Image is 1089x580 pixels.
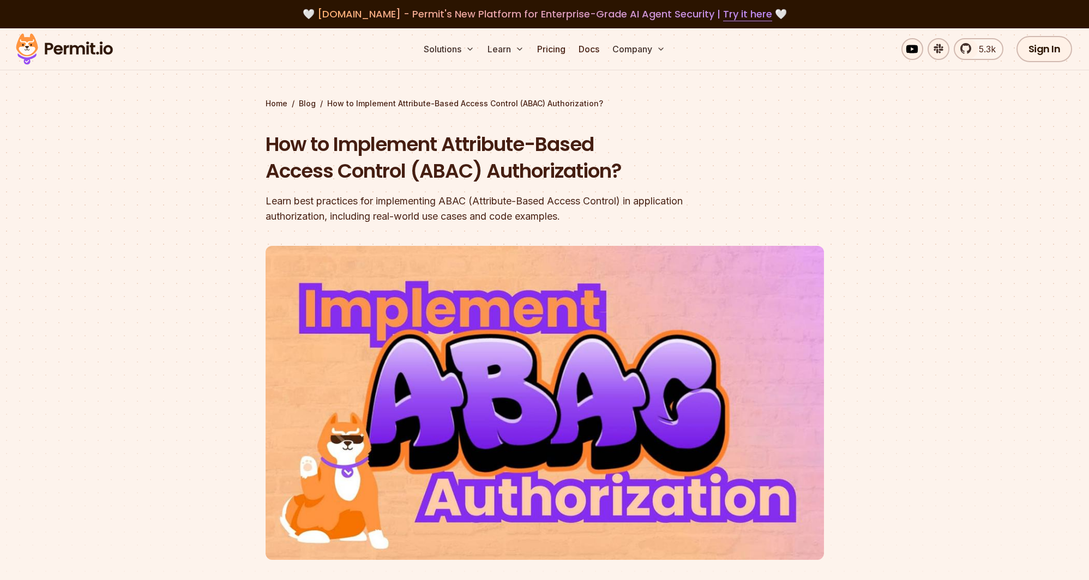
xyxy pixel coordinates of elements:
[299,98,316,109] a: Blog
[483,38,528,60] button: Learn
[266,131,684,185] h1: How to Implement Attribute-Based Access Control (ABAC) Authorization?
[26,7,1063,22] div: 🤍 🤍
[266,246,824,560] img: How to Implement Attribute-Based Access Control (ABAC) Authorization?
[954,38,1003,60] a: 5.3k
[533,38,570,60] a: Pricing
[972,43,996,56] span: 5.3k
[723,7,772,21] a: Try it here
[608,38,670,60] button: Company
[574,38,604,60] a: Docs
[419,38,479,60] button: Solutions
[266,98,287,109] a: Home
[317,7,772,21] span: [DOMAIN_NAME] - Permit's New Platform for Enterprise-Grade AI Agent Security |
[1016,36,1073,62] a: Sign In
[266,194,684,224] div: Learn best practices for implementing ABAC (Attribute-Based Access Control) in application author...
[266,98,824,109] div: / /
[11,31,118,68] img: Permit logo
